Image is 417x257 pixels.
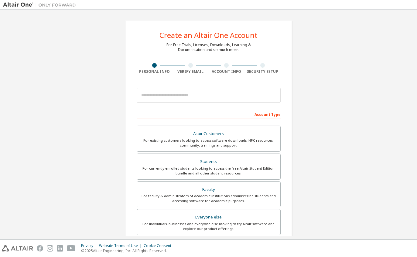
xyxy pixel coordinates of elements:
div: For currently enrolled students looking to access the free Altair Student Edition bundle and all ... [141,166,277,176]
div: Everyone else [141,213,277,221]
div: Cookie Consent [144,243,175,248]
img: youtube.svg [67,245,76,252]
div: Create an Altair One Account [159,32,258,39]
div: For existing customers looking to access software downloads, HPC resources, community, trainings ... [141,138,277,148]
p: © 2025 Altair Engineering, Inc. All Rights Reserved. [81,248,175,253]
img: linkedin.svg [57,245,63,252]
div: Website Terms of Use [99,243,144,248]
img: instagram.svg [47,245,53,252]
img: altair_logo.svg [2,245,33,252]
div: Verify Email [173,69,209,74]
div: For Free Trials, Licenses, Downloads, Learning & Documentation and so much more. [166,42,251,52]
div: Privacy [81,243,99,248]
img: Altair One [3,2,79,8]
div: For faculty & administrators of academic institutions administering students and accessing softwa... [141,194,277,203]
div: For individuals, businesses and everyone else looking to try Altair software and explore our prod... [141,221,277,231]
div: Faculty [141,185,277,194]
div: Account Info [209,69,245,74]
div: Security Setup [244,69,281,74]
div: Account Type [137,109,281,119]
img: facebook.svg [37,245,43,252]
div: Personal Info [137,69,173,74]
div: Altair Customers [141,130,277,138]
div: Students [141,157,277,166]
